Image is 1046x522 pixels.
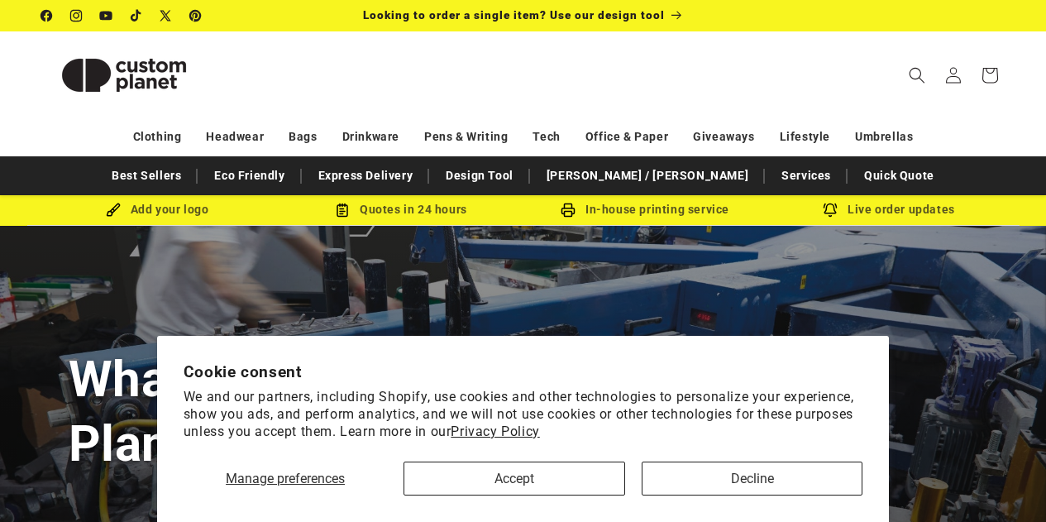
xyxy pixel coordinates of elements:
summary: Search [899,57,935,93]
a: Bags [289,122,317,151]
a: Quick Quote [856,161,943,190]
a: Umbrellas [855,122,913,151]
a: Services [773,161,839,190]
h2: Cookie consent [184,362,863,381]
a: Design Tool [437,161,522,190]
img: Custom Planet [41,38,207,113]
a: Express Delivery [310,161,422,190]
button: Decline [642,462,862,496]
h1: What is Screen Printing - Custom Planet's Comprehensive Guide [69,347,978,475]
img: Order updates [823,203,838,218]
img: Brush Icon [106,203,121,218]
a: Eco Friendly [206,161,293,190]
a: Pens & Writing [424,122,508,151]
img: In-house printing [561,203,576,218]
button: Accept [404,462,624,496]
div: In-house printing service [523,199,767,220]
div: Add your logo [36,199,279,220]
a: Office & Paper [585,122,668,151]
a: Drinkware [342,122,399,151]
a: Best Sellers [103,161,189,190]
a: Headwear [206,122,264,151]
span: Manage preferences [226,471,345,486]
a: Clothing [133,122,182,151]
span: Looking to order a single item? Use our design tool [363,8,665,22]
div: Quotes in 24 hours [279,199,523,220]
a: Privacy Policy [451,424,539,439]
a: Custom Planet [36,31,213,118]
button: Manage preferences [184,462,388,496]
p: We and our partners, including Shopify, use cookies and other technologies to personalize your ex... [184,389,863,440]
a: Giveaways [693,122,754,151]
a: [PERSON_NAME] / [PERSON_NAME] [538,161,757,190]
a: Lifestyle [780,122,830,151]
div: Live order updates [767,199,1011,220]
a: Tech [533,122,560,151]
img: Order Updates Icon [335,203,350,218]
